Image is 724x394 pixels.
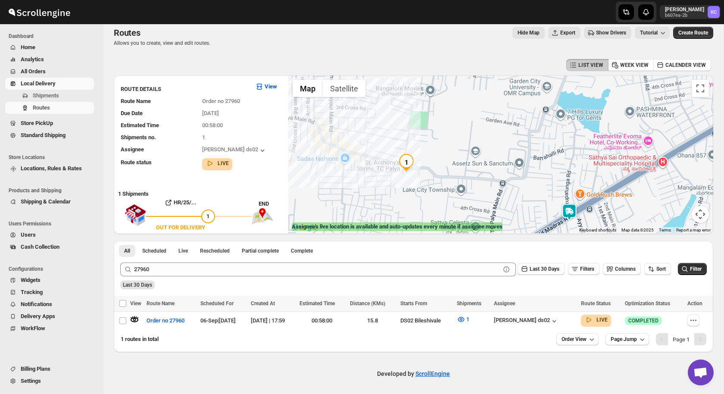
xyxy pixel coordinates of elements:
h3: ROUTE DETAILS [121,85,248,94]
button: Cash Collection [5,241,94,253]
div: [PERSON_NAME] ds02 [202,146,267,155]
span: Last 30 Days [530,266,559,272]
span: Complete [291,247,313,254]
span: Filters [580,266,594,272]
button: Filters [568,263,599,275]
button: View [250,80,282,94]
span: [DATE] [202,110,219,116]
span: Shipments no. [121,134,156,141]
button: Delivery Apps [5,310,94,322]
button: LIST VIEW [566,59,609,71]
div: OUT FOR DELIVERY [156,223,205,232]
span: Scheduled For [200,300,234,306]
button: 1 [452,313,474,326]
span: Order no 27960 [147,316,184,325]
span: Scheduled [142,247,166,254]
img: Google [290,222,319,233]
span: Last 30 Days [123,282,152,288]
span: Store PickUp [21,120,53,126]
span: WEEK VIEW [620,62,649,69]
span: Starts From [400,300,427,306]
span: Order View [562,336,587,343]
span: All [124,247,130,254]
span: Page Jump [611,336,637,343]
button: Order no 27960 [141,314,190,328]
div: END [259,200,284,208]
button: Analytics [5,53,94,66]
button: Notifications [5,298,94,310]
button: LIVE [206,159,229,168]
span: Route status [121,159,152,166]
span: View [130,300,141,306]
span: Estimated Time [121,122,159,128]
span: Estimated Time [300,300,335,306]
span: Users [21,231,36,238]
button: Export [548,27,580,39]
span: Settings [21,378,41,384]
span: Shipments [33,92,59,99]
span: Store Locations [9,154,97,161]
span: Users Permissions [9,220,97,227]
p: Developed by [377,369,450,378]
span: Partial complete [242,247,279,254]
button: Map action label [512,27,545,39]
button: Locations, Rules & Rates [5,163,94,175]
b: HR/25/... [174,199,197,206]
button: Shipments [5,90,94,102]
button: Home [5,41,94,53]
b: LIVE [596,317,608,323]
p: b607ea-2b [665,13,704,18]
span: Assignee [121,146,144,153]
span: Create Route [678,29,708,36]
input: Press enter after typing | Search Eg. Order no 27960 [134,263,500,276]
span: Show Drivers [596,29,626,36]
p: Allows you to create, view and edit routes. [114,40,210,47]
span: 06-Sep | [DATE] [200,317,236,324]
button: Order View [556,333,599,345]
button: WEEK VIEW [608,59,654,71]
span: Route Status [581,300,611,306]
button: Toggle fullscreen view [692,80,709,97]
span: Notifications [21,301,52,307]
button: Columns [603,263,641,275]
button: [PERSON_NAME] ds02 [494,317,559,325]
div: [DATE] | 17:59 [251,316,294,325]
span: Order no 27960 [202,98,240,104]
span: Columns [615,266,636,272]
button: HR/25/... [146,196,215,210]
b: 1 [687,336,690,343]
span: Map data ©2025 [621,228,654,232]
div: DS02 Bileshivale [400,316,452,325]
button: CALENDER VIEW [653,59,711,71]
span: Shipments [457,300,481,306]
img: ScrollEngine [7,1,72,23]
span: CALENDER VIEW [665,62,706,69]
span: Page [673,336,690,343]
a: Open this area in Google Maps (opens a new window) [290,222,319,233]
span: Products and Shipping [9,187,97,194]
button: Create Route [673,27,713,39]
span: 1 [206,213,209,219]
span: 1 [202,134,205,141]
span: Home [21,44,35,50]
span: COMPLETED [628,317,658,324]
span: WorkFlow [21,325,45,331]
span: Created At [251,300,275,306]
span: Filter [690,266,702,272]
span: Optimization Status [625,300,670,306]
button: Widgets [5,274,94,286]
span: Cash Collection [21,244,59,250]
span: Locations, Rules & Rates [21,165,82,172]
button: Show street map [293,80,323,97]
b: View [265,83,277,90]
button: Map camera controls [692,206,709,223]
span: Configurations [9,266,97,272]
b: 1 Shipments [114,186,149,197]
span: Widgets [21,277,41,283]
button: Billing Plans [5,363,94,375]
button: User menu [660,5,721,19]
span: Dashboard [9,33,97,40]
span: Routes [33,104,50,111]
span: 1 [466,316,469,322]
